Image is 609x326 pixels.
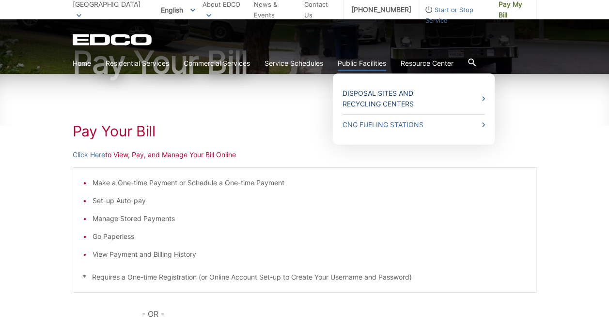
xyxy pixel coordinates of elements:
[83,272,527,282] p: * Requires a One-time Registration (or Online Account Set-up to Create Your Username and Password)
[73,47,537,78] h1: Pay Your Bill
[93,231,527,242] li: Go Paperless
[106,58,169,69] a: Residential Services
[93,178,527,188] li: Make a One-time Payment or Schedule a One-time Payment
[401,58,453,69] a: Resource Center
[343,119,485,130] a: CNG Fueling Stations
[265,58,323,69] a: Service Schedules
[343,88,485,109] a: Disposal Sites and Recycling Centers
[154,2,203,18] span: English
[73,149,537,160] p: to View, Pay, and Manage Your Bill Online
[73,34,153,45] a: EDCD logo. Return to the homepage.
[184,58,250,69] a: Commercial Services
[93,195,527,206] li: Set-up Auto-pay
[93,249,527,260] li: View Payment and Billing History
[73,58,91,69] a: Home
[73,122,537,140] h1: Pay Your Bill
[93,213,527,224] li: Manage Stored Payments
[142,307,536,321] p: - OR -
[338,58,386,69] a: Public Facilities
[73,149,105,160] a: Click Here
